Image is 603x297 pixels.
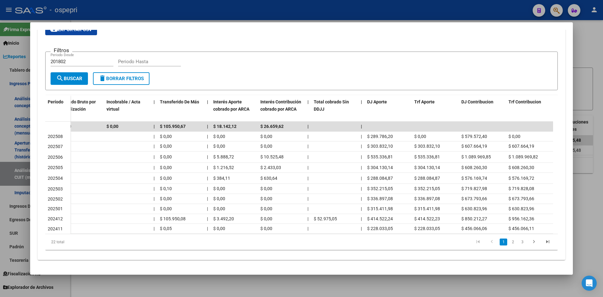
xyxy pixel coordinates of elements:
span: Buscar [56,76,82,81]
span: $ 607.664,19 [508,144,534,149]
span: $ 719.828,08 [508,186,534,191]
span: $ 414.522,23 [414,216,440,221]
span: $ 18.142,12 [213,124,236,129]
span: $ 336.897,08 [414,196,440,201]
span: | [307,165,308,170]
span: | [361,186,362,191]
span: Borrar Filtros [99,76,144,81]
span: $ 2.433,03 [260,165,281,170]
datatable-header-cell: | [305,95,311,123]
span: $ 0,05 [160,226,172,231]
span: | [361,206,362,211]
span: | [207,176,208,181]
span: $ 0,00 [260,216,272,221]
datatable-header-cell: Trf Aporte [412,95,459,123]
span: 202501 [48,206,63,211]
datatable-header-cell: DJ Contribucion [459,95,506,123]
span: $ 0,00 [260,186,272,191]
span: Período [48,99,63,104]
span: | [307,176,308,181]
span: $ 0,00 [213,226,225,231]
datatable-header-cell: | [151,95,157,123]
span: $ 304.130,14 [414,165,440,170]
span: $ 0,00 [213,134,225,139]
button: Buscar [51,72,88,85]
span: $ 673.793,66 [461,196,487,201]
span: $ 630,64 [260,176,277,181]
span: | [154,134,155,139]
span: | [154,124,155,129]
span: $ 228.033,05 [414,226,440,231]
mat-icon: search [56,74,64,82]
span: | [154,226,155,231]
button: Exportar CSV [45,24,97,35]
span: | [361,216,362,221]
span: $ 52.975,05 [314,216,337,221]
span: $ 719.827,98 [461,186,487,191]
span: 202412 [48,216,63,221]
span: | [154,99,155,104]
span: $ 0,00 [160,206,172,211]
span: $ 289.786,20 [367,134,393,139]
span: $ 608.260,30 [461,165,487,170]
span: $ 0,00 [414,134,426,139]
datatable-header-cell: Incobrable / Acta virtual [104,95,151,123]
span: $ 304.130,14 [367,165,393,170]
span: $ 336.897,08 [367,196,393,201]
span: Total cobrado Sin DDJJ [314,99,349,112]
span: $ 1.089.969,85 [461,154,491,159]
a: 2 [509,239,517,245]
span: $ 414.522,24 [367,216,393,221]
span: $ 105.950,08 [160,216,186,221]
span: | [154,144,155,149]
h3: Filtros [51,47,72,54]
span: $ 673.793,66 [508,196,534,201]
span: 202411 [48,226,63,231]
span: | [207,124,208,129]
span: $ 315.411,98 [414,206,440,211]
span: $ 105.950,67 [160,124,186,129]
span: Interés Contribución cobrado por ARCA [260,99,301,112]
span: | [307,144,308,149]
span: | [307,99,309,104]
span: 202507 [48,144,63,149]
span: | [307,206,308,211]
span: $ 607.664,19 [461,144,487,149]
mat-icon: delete [99,74,106,82]
span: 202504 [48,176,63,181]
span: $ 956.162,36 [508,216,534,221]
span: $ 384,11 [213,176,230,181]
li: page 1 [499,237,508,247]
datatable-header-cell: Interés Contribución cobrado por ARCA [258,95,305,123]
span: $ 850.212,27 [461,216,487,221]
datatable-header-cell: Transferido De Más [157,95,204,123]
span: $ 1.216,52 [213,165,234,170]
span: $ 535.336,81 [367,154,393,159]
span: $ 352.215,05 [414,186,440,191]
span: | [361,196,362,201]
datatable-header-cell: Total cobrado Sin DDJJ [311,95,358,123]
span: | [207,154,208,159]
span: | [207,216,208,221]
a: 3 [519,239,526,245]
li: page 3 [518,237,527,247]
span: $ 228.033,05 [367,226,393,231]
span: $ 456.066,06 [461,226,487,231]
span: | [307,134,308,139]
span: | [154,165,155,170]
span: | [154,196,155,201]
datatable-header-cell: Trf Contribucion [506,95,553,123]
span: Interés Aporte cobrado por ARCA [213,99,249,112]
span: $ 576.169,74 [461,176,487,181]
span: $ 0,00 [508,134,520,139]
span: | [361,165,362,170]
span: | [361,176,362,181]
span: $ 1.089.969,82 [508,154,538,159]
span: | [361,154,362,159]
datatable-header-cell: | [358,95,365,123]
span: $ 0,00 [106,124,118,129]
span: | [207,186,208,191]
span: $ 0,00 [160,134,172,139]
span: 202508 [48,134,63,139]
span: $ 352.215,05 [367,186,393,191]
